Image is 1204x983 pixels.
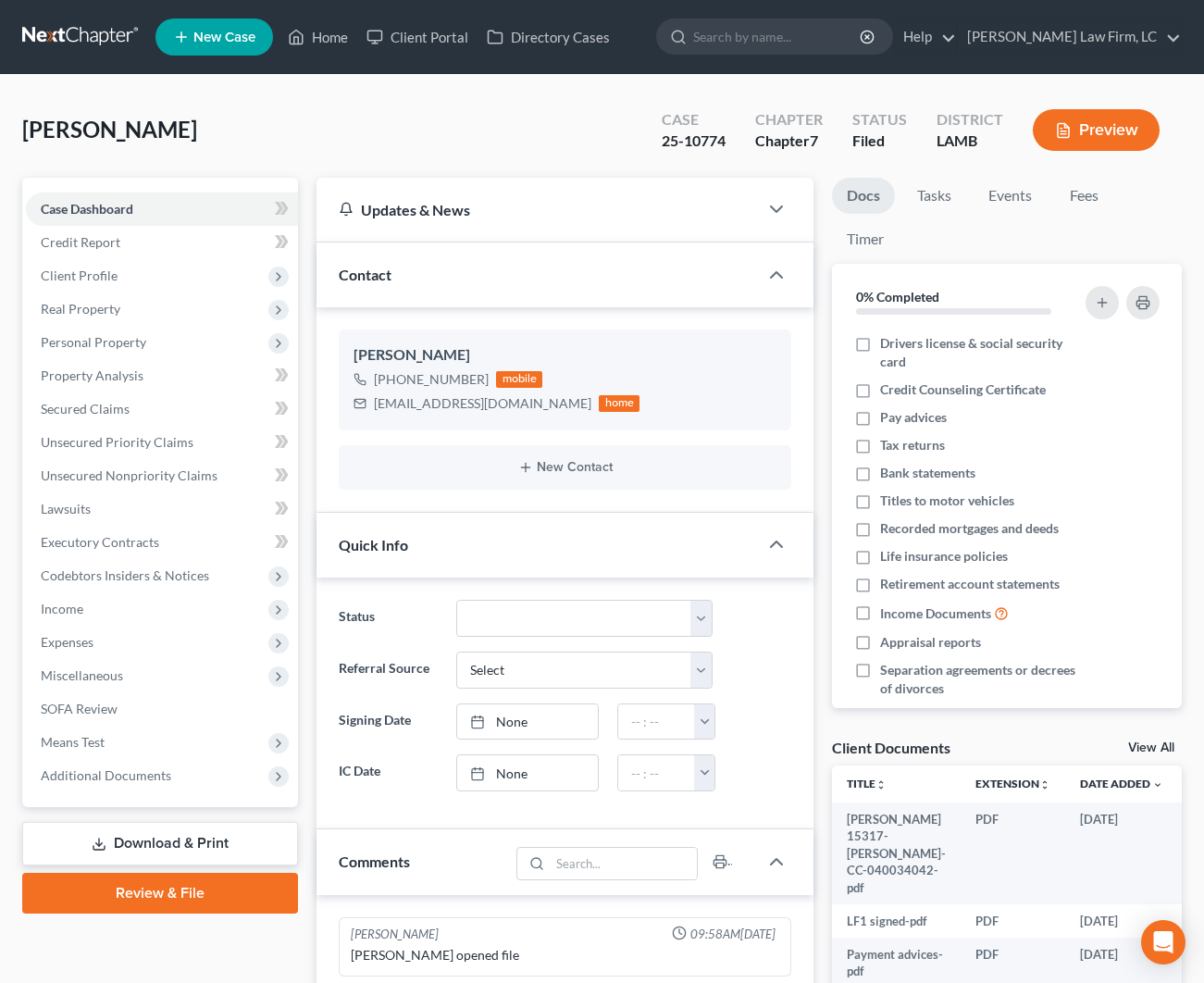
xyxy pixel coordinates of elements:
[351,926,439,943] div: [PERSON_NAME]
[41,601,83,616] span: Income
[880,436,945,454] span: Tax returns
[880,334,1078,371] span: Drivers license & social security card
[26,426,298,459] a: Unsecured Priority Claims
[329,754,447,791] label: IC Date
[832,178,895,214] a: Docs
[880,575,1060,593] span: Retirement account statements
[41,567,209,583] span: Codebtors Insiders & Notices
[1080,777,1163,790] a: Date Added expand_more
[975,777,1050,790] a: Extensionunfold_more
[961,904,1065,938] td: PDF
[354,344,776,367] div: [PERSON_NAME]
[961,803,1065,904] td: PDF
[357,20,478,54] a: Client Portal
[1065,803,1178,904] td: [DATE]
[880,380,1046,399] span: Credit Counseling Certificate
[880,519,1059,538] span: Recorded mortgages and deeds
[1054,178,1113,214] a: Fees
[41,701,118,716] span: SOFA Review
[852,109,907,131] div: Status
[41,534,159,550] span: Executory Contracts
[847,777,887,790] a: Titleunfold_more
[1128,741,1174,754] a: View All
[662,131,726,152] div: 25-10774
[457,704,597,740] a: None
[41,201,133,217] span: Case Dashboard
[374,394,591,413] div: [EMAIL_ADDRESS][DOMAIN_NAME]
[937,109,1003,131] div: District
[279,20,357,54] a: Home
[457,755,597,790] a: None
[810,131,818,149] span: 7
[26,226,298,259] a: Credit Report
[329,600,447,637] label: Status
[22,116,197,143] span: [PERSON_NAME]
[662,109,726,131] div: Case
[26,459,298,492] a: Unsecured Nonpriority Claims
[693,19,863,54] input: Search by name...
[41,301,120,317] span: Real Property
[41,467,217,483] span: Unsecured Nonpriority Claims
[339,852,410,870] span: Comments
[856,289,939,305] strong: 0% Completed
[354,460,776,475] button: New Contact
[41,434,193,450] span: Unsecured Priority Claims
[880,633,981,652] span: Appraisal reports
[41,667,123,683] span: Miscellaneous
[22,873,298,914] a: Review & File
[1152,779,1163,790] i: expand_more
[41,367,143,383] span: Property Analysis
[880,464,975,482] span: Bank statements
[41,734,105,750] span: Means Test
[690,926,776,943] span: 09:58AM[DATE]
[41,767,171,783] span: Additional Documents
[339,266,391,283] span: Contact
[26,359,298,392] a: Property Analysis
[618,704,696,740] input: -- : --
[832,221,899,257] a: Timer
[875,779,887,790] i: unfold_more
[880,547,1008,566] span: Life insurance policies
[974,178,1047,214] a: Events
[958,20,1181,54] a: [PERSON_NAME] Law Firm, LC
[599,395,639,412] div: home
[852,131,907,152] div: Filed
[832,904,961,938] td: LF1 signed-pdf
[26,392,298,426] a: Secured Claims
[339,200,736,219] div: Updates & News
[41,401,130,417] span: Secured Claims
[26,692,298,726] a: SOFA Review
[880,491,1014,510] span: Titles to motor vehicles
[832,738,950,757] div: Client Documents
[894,20,956,54] a: Help
[193,31,255,44] span: New Case
[1065,904,1178,938] td: [DATE]
[832,803,961,904] td: [PERSON_NAME] 15317-[PERSON_NAME]-CC-040034042-pdf
[880,604,991,623] span: Income Documents
[329,652,447,689] label: Referral Source
[478,20,619,54] a: Directory Cases
[880,661,1078,698] span: Separation agreements or decrees of divorces
[26,492,298,526] a: Lawsuits
[1033,109,1160,151] button: Preview
[26,526,298,559] a: Executory Contracts
[329,703,447,740] label: Signing Date
[551,848,698,879] input: Search...
[41,234,120,250] span: Credit Report
[618,755,696,790] input: -- : --
[22,822,298,865] a: Download & Print
[902,178,966,214] a: Tasks
[496,371,542,388] div: mobile
[1039,779,1050,790] i: unfold_more
[880,408,947,427] span: Pay advices
[41,334,146,350] span: Personal Property
[41,634,93,650] span: Expenses
[755,131,823,152] div: Chapter
[755,109,823,131] div: Chapter
[41,501,91,516] span: Lawsuits
[374,370,489,389] div: [PHONE_NUMBER]
[351,946,779,964] div: [PERSON_NAME] opened file
[26,193,298,226] a: Case Dashboard
[1141,920,1185,964] div: Open Intercom Messenger
[41,268,118,283] span: Client Profile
